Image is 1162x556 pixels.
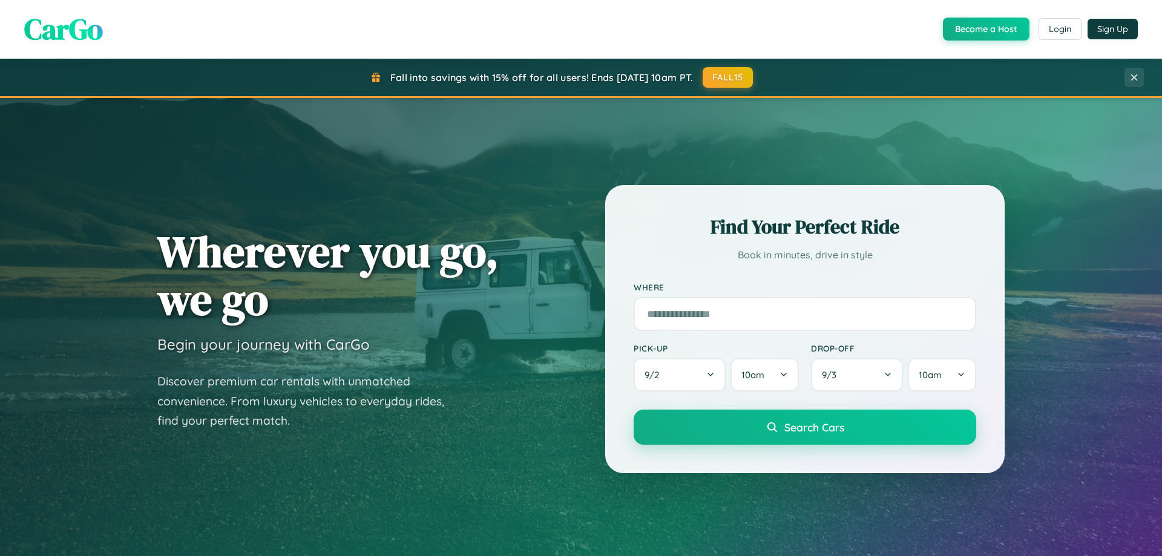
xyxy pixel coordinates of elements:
[730,358,799,391] button: 10am
[634,343,799,353] label: Pick-up
[24,9,103,49] span: CarGo
[943,18,1029,41] button: Become a Host
[645,369,665,381] span: 9 / 2
[390,71,694,83] span: Fall into savings with 15% off for all users! Ends [DATE] 10am PT.
[703,67,753,88] button: FALL15
[157,227,499,323] h1: Wherever you go, we go
[919,369,942,381] span: 10am
[157,335,370,353] h3: Begin your journey with CarGo
[634,358,726,391] button: 9/2
[741,369,764,381] span: 10am
[634,282,976,292] label: Where
[1039,18,1082,40] button: Login
[822,369,842,381] span: 9 / 3
[634,214,976,240] h2: Find Your Perfect Ride
[811,343,976,353] label: Drop-off
[811,358,903,391] button: 9/3
[634,410,976,445] button: Search Cars
[784,420,844,434] span: Search Cars
[908,358,976,391] button: 10am
[1088,19,1138,39] button: Sign Up
[157,371,460,431] p: Discover premium car rentals with unmatched convenience. From luxury vehicles to everyday rides, ...
[634,246,976,264] p: Book in minutes, drive in style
